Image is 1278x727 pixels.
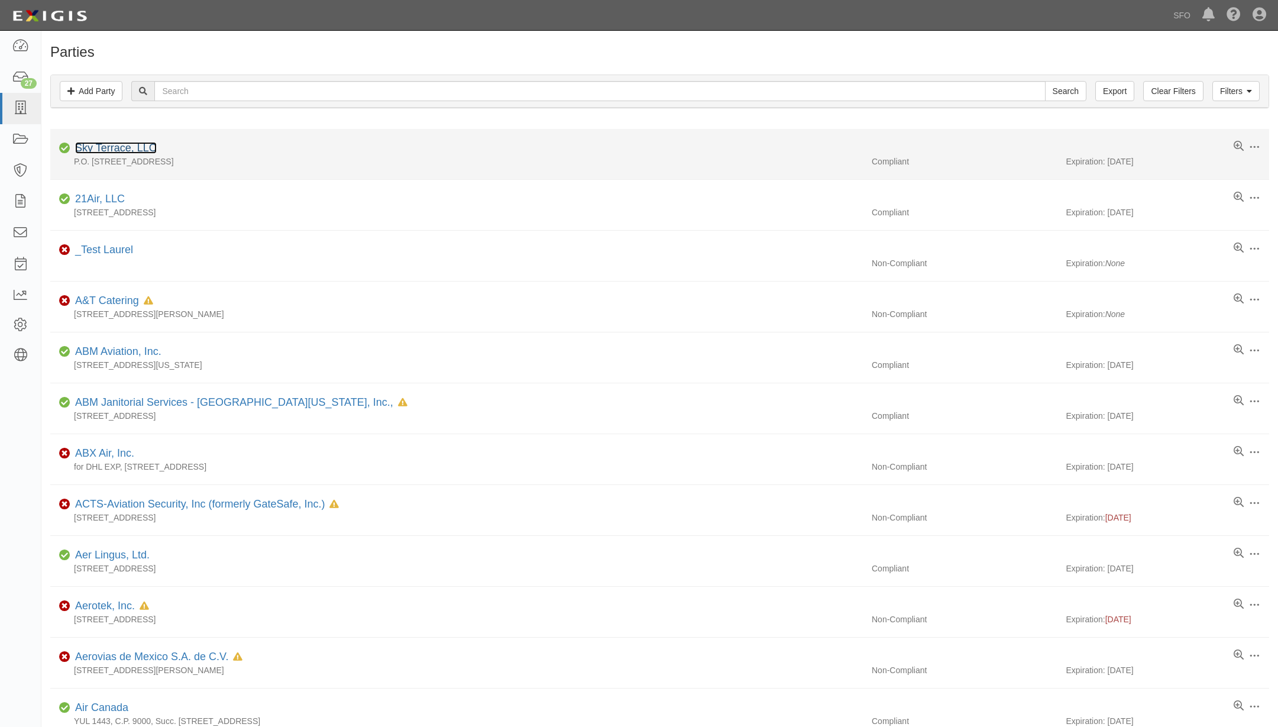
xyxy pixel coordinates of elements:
input: Search [1045,81,1086,101]
div: Aer Lingus, Ltd. [70,548,150,563]
div: Expiration: [DATE] [1066,715,1270,727]
div: for DHL EXP, [STREET_ADDRESS] [50,461,863,473]
span: [DATE] [1105,615,1131,624]
div: [STREET_ADDRESS] [50,613,863,625]
div: Aerovias de Mexico S.A. de C.V. [70,650,242,665]
div: Air Canada [70,700,128,716]
i: Compliant [59,144,70,153]
div: Compliant [863,206,1066,218]
i: None [1105,259,1125,268]
div: ABX Air, Inc. [70,446,134,461]
a: Aerovias de Mexico S.A. de C.V. [75,651,228,663]
i: In Default since 05/08/2025 [233,653,242,661]
div: Expiration: [DATE] [1066,664,1270,676]
a: View results summary [1234,141,1244,153]
div: A&T Catering [70,293,153,309]
i: In Default since 11/14/2024 [398,399,407,407]
i: Non-Compliant [59,246,70,254]
div: Expiration: [1066,308,1270,320]
div: Expiration: [DATE] [1066,156,1270,167]
div: Non-Compliant [863,613,1066,625]
div: Expiration: [1066,512,1270,524]
i: Non-Compliant [59,450,70,458]
a: A&T Catering [75,295,139,306]
a: View results summary [1234,497,1244,509]
div: Expiration: [1066,613,1270,625]
img: logo-5460c22ac91f19d4615b14bd174203de0afe785f0fc80cf4dbbc73dc1793850b.png [9,5,90,27]
div: [STREET_ADDRESS][PERSON_NAME] [50,664,863,676]
div: 21Air, LLC [70,192,125,207]
a: Aer Lingus, Ltd. [75,549,150,561]
div: Non-Compliant [863,257,1066,269]
i: Non-Compliant [59,653,70,661]
div: YUL 1443, C.P. 9000, Succ. [STREET_ADDRESS] [50,715,863,727]
div: Compliant [863,563,1066,574]
div: Compliant [863,410,1066,422]
a: View results summary [1234,700,1244,712]
div: [STREET_ADDRESS] [50,563,863,574]
div: Expiration: [1066,257,1270,269]
a: Clear Filters [1143,81,1203,101]
a: ABX Air, Inc. [75,447,134,459]
a: View results summary [1234,548,1244,560]
h1: Parties [50,44,1269,60]
i: Help Center - Complianz [1227,8,1241,22]
div: _Test Laurel [70,243,133,258]
div: Compliant [863,715,1066,727]
a: _Test Laurel [75,244,133,256]
div: [STREET_ADDRESS][US_STATE] [50,359,863,371]
a: View results summary [1234,650,1244,661]
i: Non-Compliant [59,297,70,305]
div: Non-Compliant [863,664,1066,676]
a: View results summary [1234,243,1244,254]
a: View results summary [1234,599,1244,610]
div: [STREET_ADDRESS][PERSON_NAME] [50,308,863,320]
div: ABM Janitorial Services - Northern California, Inc., [70,395,407,411]
div: Non-Compliant [863,308,1066,320]
i: Compliant [59,348,70,356]
div: Expiration: [DATE] [1066,359,1270,371]
div: Expiration: [DATE] [1066,563,1270,574]
div: Non-Compliant [863,461,1066,473]
i: Compliant [59,195,70,203]
div: Expiration: [DATE] [1066,206,1270,218]
a: View results summary [1234,293,1244,305]
div: Compliant [863,156,1066,167]
div: P.O. [STREET_ADDRESS] [50,156,863,167]
div: [STREET_ADDRESS] [50,512,863,524]
a: View results summary [1234,395,1244,407]
i: In Default since 12/12/2023 [140,602,149,610]
i: Non-Compliant [59,500,70,509]
a: View results summary [1234,446,1244,458]
a: Filters [1212,81,1260,101]
div: Aerotek, Inc. [70,599,149,614]
div: Compliant [863,359,1066,371]
div: [STREET_ADDRESS] [50,410,863,422]
a: ABM Janitorial Services - [GEOGRAPHIC_DATA][US_STATE], Inc., [75,396,393,408]
span: [DATE] [1105,513,1131,522]
a: Air Canada [75,702,128,713]
div: Expiration: [DATE] [1066,410,1270,422]
div: [STREET_ADDRESS] [50,206,863,218]
i: In Default since 10/25/2023 [144,297,153,305]
i: In Default since 05/07/2025 [329,500,339,509]
a: Sky Terrace, LLC [75,142,157,154]
a: ABM Aviation, Inc. [75,345,161,357]
div: Sky Terrace, LLC [70,141,157,156]
div: ABM Aviation, Inc. [70,344,161,360]
div: Non-Compliant [863,512,1066,524]
i: None [1105,309,1125,319]
a: ACTS-Aviation Security, Inc (formerly GateSafe, Inc.) [75,498,325,510]
i: Compliant [59,551,70,560]
a: SFO [1167,4,1196,27]
a: View results summary [1234,344,1244,356]
input: Search [154,81,1045,101]
a: Export [1095,81,1134,101]
i: Compliant [59,704,70,712]
a: Aerotek, Inc. [75,600,135,612]
a: Add Party [60,81,122,101]
i: Non-Compliant [59,602,70,610]
a: View results summary [1234,192,1244,203]
i: Compliant [59,399,70,407]
div: 27 [21,78,37,89]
